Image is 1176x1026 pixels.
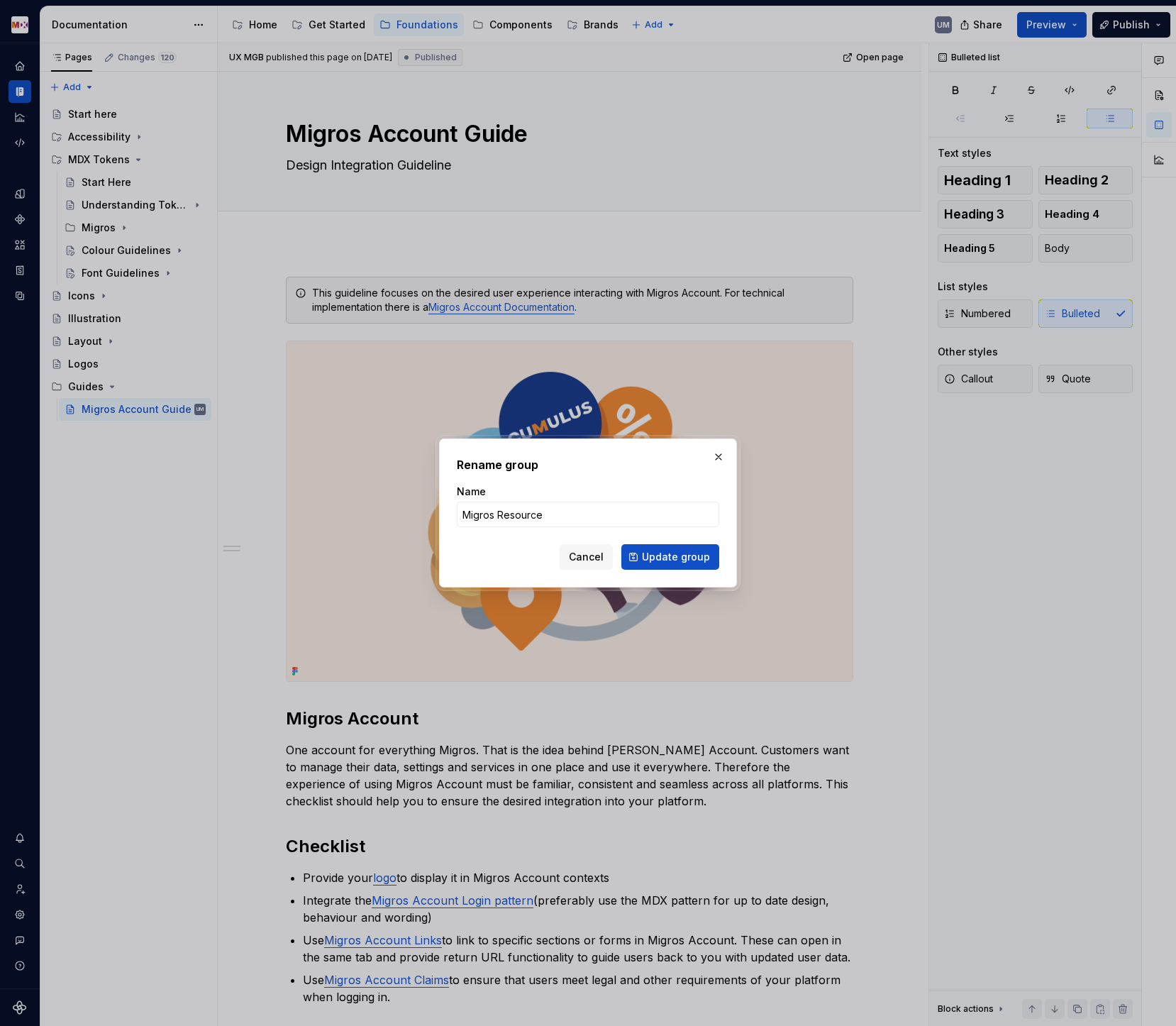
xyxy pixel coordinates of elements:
[569,550,604,564] span: Cancel
[457,485,486,499] label: Name
[560,544,613,570] button: Cancel
[621,544,719,570] button: Update group
[642,550,710,564] span: Update group
[457,456,719,473] h2: Rename group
